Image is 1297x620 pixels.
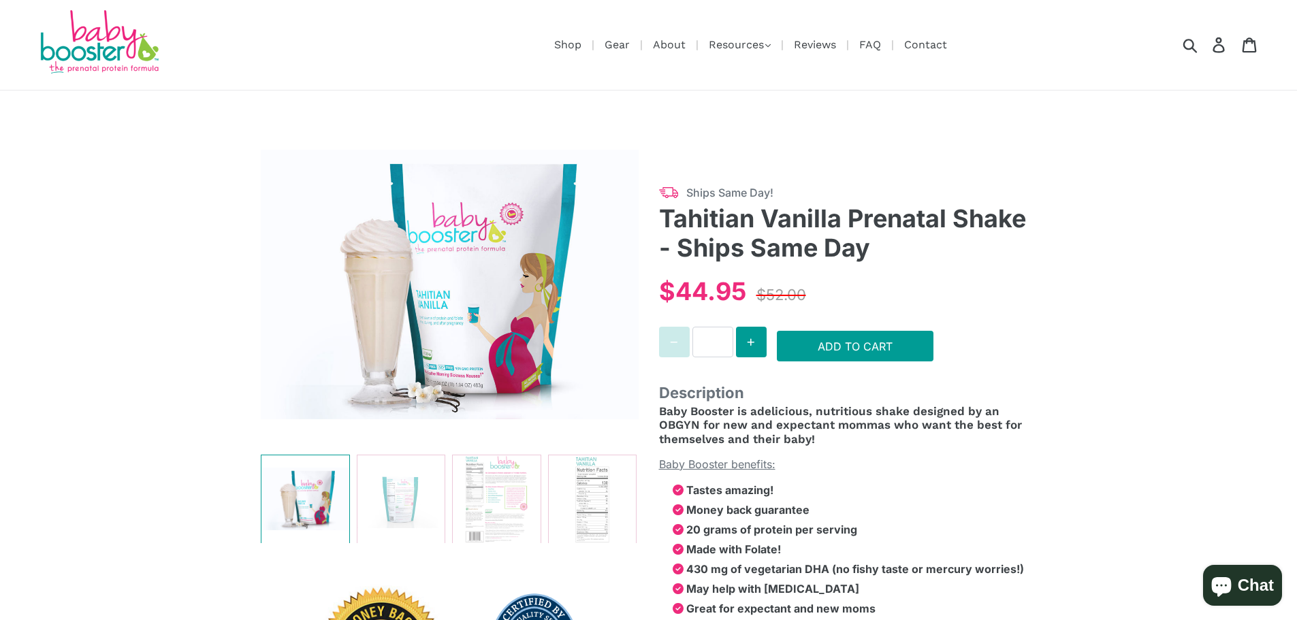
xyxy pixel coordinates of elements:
[659,204,1037,263] h3: Tahitian Vanilla Prenatal Shake - Ships Same Day
[261,455,349,543] img: Tahitian Vanilla Prenatal Shake - Ships Same Day
[818,340,893,353] span: Add to Cart
[659,457,775,471] span: Baby Booster benefits:
[659,382,1037,404] span: Description
[659,273,746,310] div: $44.95
[702,35,778,55] button: Resources
[646,36,692,53] a: About
[736,327,767,357] button: Increase quantity for Tahitian Vanilla Prenatal Shake - Ships Same Day
[686,542,781,556] strong: Made with Folate!
[686,184,1037,201] span: Ships Same Day!
[261,121,639,448] img: Tahitian Vanilla Prenatal Shake - Ships Same Day
[548,455,636,543] img: Tahitian Vanilla Prenatal Shake - Ships Same Day
[686,523,857,536] strong: 20 grams of protein per serving
[598,36,637,53] a: Gear
[659,404,1037,446] h4: delicious, nutritious shake designed by an OBGYN for new and expectant mommas who want the best f...
[787,36,843,53] a: Reviews
[686,503,810,517] strong: Money back guarantee
[357,455,445,543] img: Tahitian Vanilla Prenatal Shake - Ships Same Day
[852,36,888,53] a: FAQ
[1199,565,1286,609] inbox-online-store-chat: Shopify online store chat
[897,36,954,53] a: Contact
[1187,30,1225,60] input: Search
[753,280,810,310] div: $52.00
[547,36,588,53] a: Shop
[692,327,733,357] input: Quantity for Tahitian Vanilla Prenatal Shake - Ships Same Day
[777,331,933,361] button: Add to Cart
[686,602,876,615] strong: Great for expectant and new moms
[37,10,160,76] img: Baby Booster Prenatal Protein Supplements
[686,582,859,595] strong: May help with [MEDICAL_DATA]
[453,455,541,543] img: Tahitian Vanilla Prenatal Shake - Ships Same Day
[686,483,773,497] strong: Tastes amazing!
[686,562,1024,576] strong: 430 mg of vegetarian DHA (no fishy taste or mercury worries!)
[659,404,757,418] span: Baby Booster is a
